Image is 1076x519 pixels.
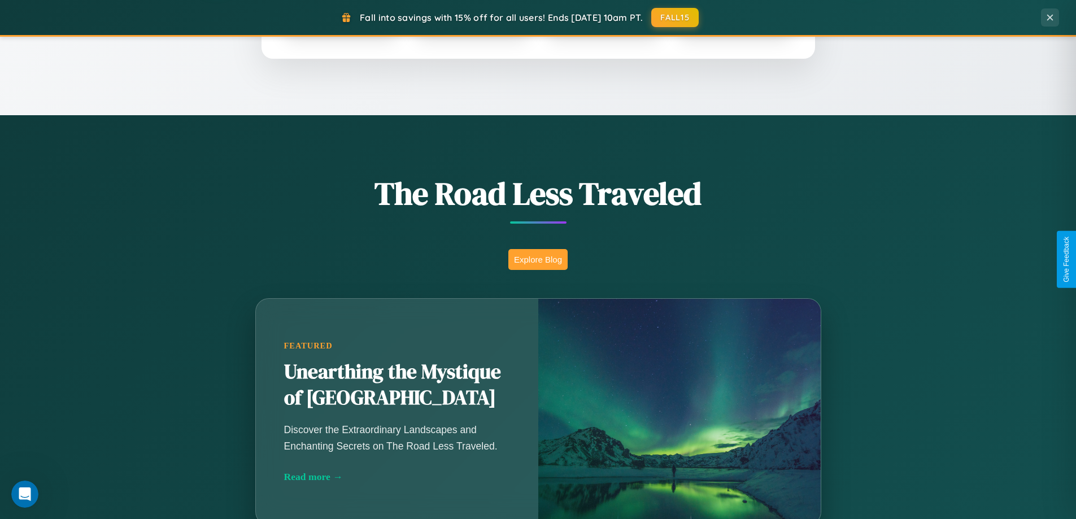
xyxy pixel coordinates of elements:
p: Discover the Extraordinary Landscapes and Enchanting Secrets on The Road Less Traveled. [284,422,510,453]
button: FALL15 [651,8,699,27]
h1: The Road Less Traveled [199,172,877,215]
div: Featured [284,341,510,351]
button: Explore Blog [508,249,568,270]
div: Give Feedback [1062,237,1070,282]
span: Fall into savings with 15% off for all users! Ends [DATE] 10am PT. [360,12,643,23]
iframe: Intercom live chat [11,481,38,508]
div: Read more → [284,471,510,483]
h2: Unearthing the Mystique of [GEOGRAPHIC_DATA] [284,359,510,411]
